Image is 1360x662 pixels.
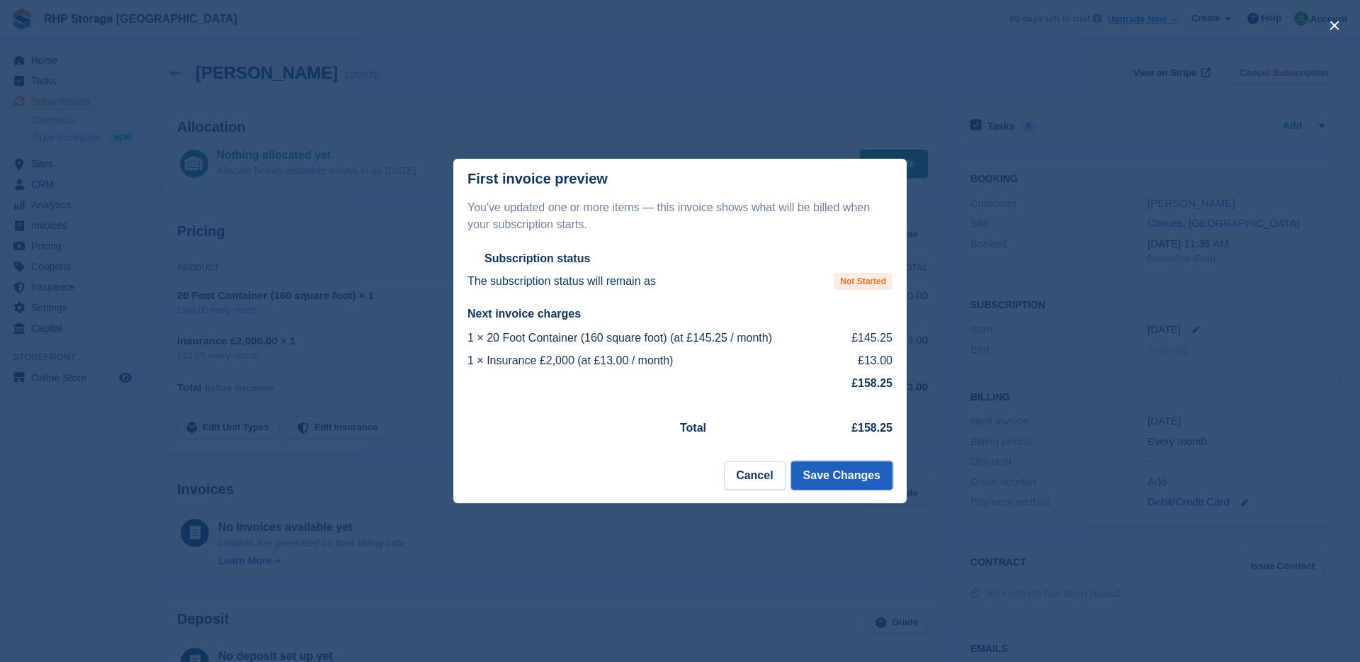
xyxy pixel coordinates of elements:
[467,199,892,233] p: You've updated one or more items — this invoice shows what will be billed when your subscription ...
[851,422,892,434] strong: £158.25
[851,377,892,389] strong: £158.25
[467,327,842,349] td: 1 × 20 Foot Container (160 square foot) (at £145.25 / month)
[467,349,842,372] td: 1 × Insurance £2,000 (at £13.00 / month)
[484,252,590,266] h2: Subscription status
[467,171,608,187] p: First invoice preview
[842,349,892,372] td: £13.00
[467,273,656,290] p: The subscription status will remain as
[1323,14,1346,37] button: close
[791,461,892,490] button: Save Changes
[680,422,706,434] strong: Total
[467,307,892,321] h2: Next invoice charges
[834,273,892,290] span: Not Started
[842,327,892,349] td: £145.25
[724,461,785,490] button: Cancel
